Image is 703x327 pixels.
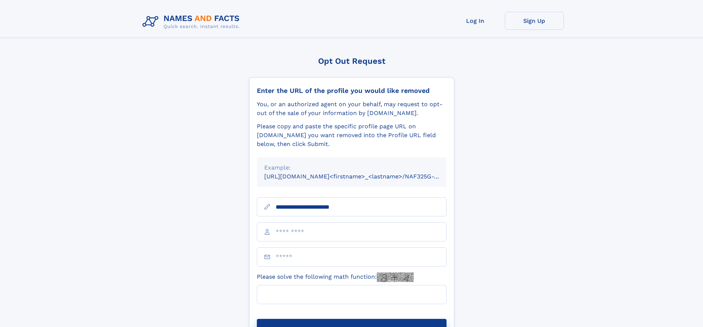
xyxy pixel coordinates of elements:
a: Sign Up [505,12,564,30]
img: Logo Names and Facts [139,12,246,32]
div: Example: [264,163,439,172]
div: Opt Out Request [249,56,454,66]
a: Log In [446,12,505,30]
div: Enter the URL of the profile you would like removed [257,87,447,95]
small: [URL][DOMAIN_NAME]<firstname>_<lastname>/NAF325G-xxxxxxxx [264,173,461,180]
div: Please copy and paste the specific profile page URL on [DOMAIN_NAME] you want removed into the Pr... [257,122,447,149]
div: You, or an authorized agent on your behalf, may request to opt-out of the sale of your informatio... [257,100,447,118]
label: Please solve the following math function: [257,272,414,282]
